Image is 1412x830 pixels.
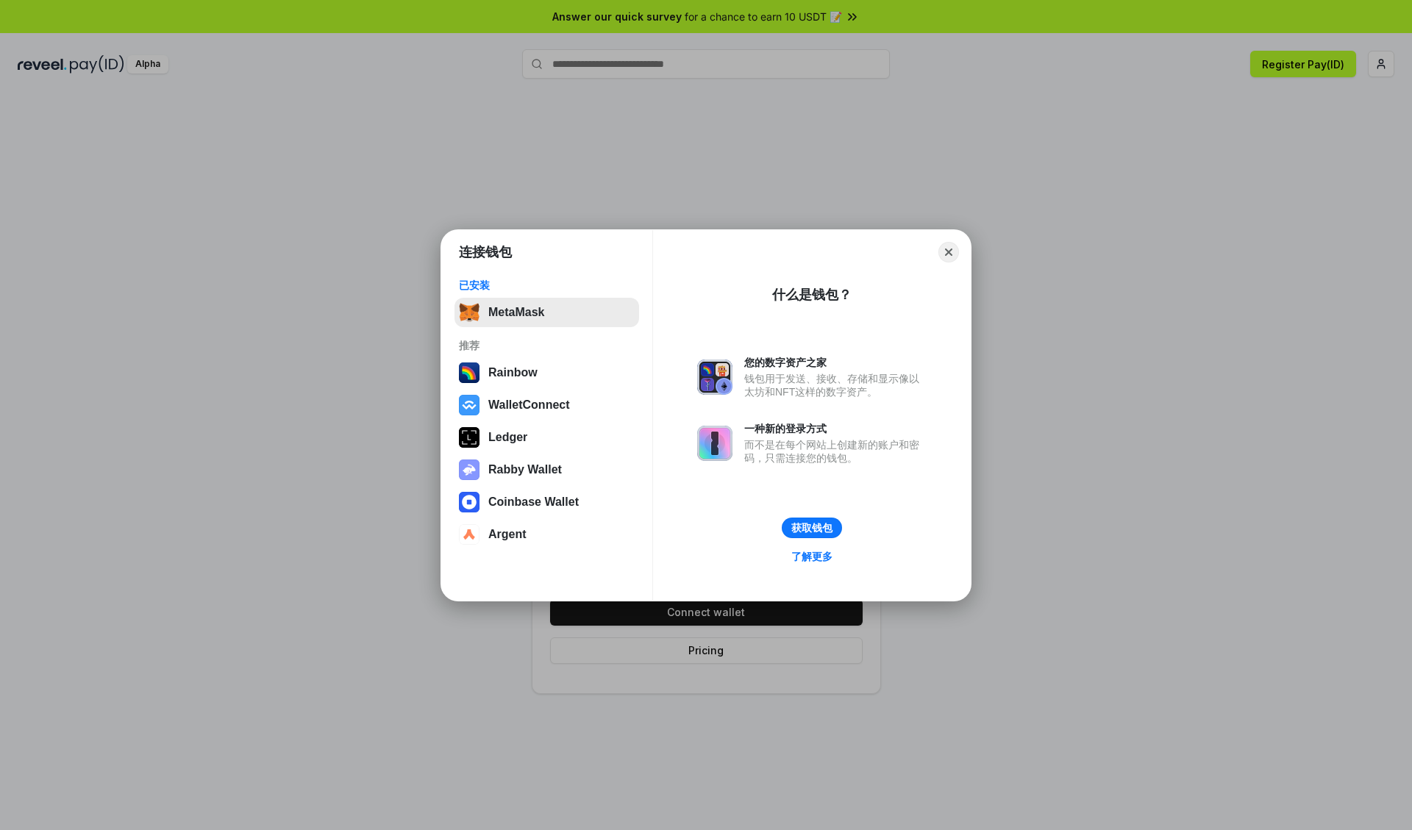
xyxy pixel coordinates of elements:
[744,372,927,398] div: 钱包用于发送、接收、存储和显示像以太坊和NFT这样的数字资产。
[459,459,479,480] img: svg+xml,%3Csvg%20xmlns%3D%22http%3A%2F%2Fwww.w3.org%2F2000%2Fsvg%22%20fill%3D%22none%22%20viewBox...
[459,279,635,292] div: 已安装
[459,339,635,352] div: 推荐
[938,242,959,262] button: Close
[488,496,579,509] div: Coinbase Wallet
[454,487,639,517] button: Coinbase Wallet
[782,518,842,538] button: 获取钱包
[697,426,732,461] img: svg+xml,%3Csvg%20xmlns%3D%22http%3A%2F%2Fwww.w3.org%2F2000%2Fsvg%22%20fill%3D%22none%22%20viewBox...
[488,463,562,476] div: Rabby Wallet
[488,431,527,444] div: Ledger
[744,356,927,369] div: 您的数字资产之家
[772,286,852,304] div: 什么是钱包？
[791,550,832,563] div: 了解更多
[782,547,841,566] a: 了解更多
[459,302,479,323] img: svg+xml,%3Csvg%20fill%3D%22none%22%20height%3D%2233%22%20viewBox%3D%220%200%2035%2033%22%20width%...
[459,362,479,383] img: svg+xml,%3Csvg%20width%3D%22120%22%20height%3D%22120%22%20viewBox%3D%220%200%20120%20120%22%20fil...
[744,438,927,465] div: 而不是在每个网站上创建新的账户和密码，只需连接您的钱包。
[791,521,832,534] div: 获取钱包
[459,395,479,415] img: svg+xml,%3Csvg%20width%3D%2228%22%20height%3D%2228%22%20viewBox%3D%220%200%2028%2028%22%20fill%3D...
[454,358,639,387] button: Rainbow
[459,524,479,545] img: svg+xml,%3Csvg%20width%3D%2228%22%20height%3D%2228%22%20viewBox%3D%220%200%2028%2028%22%20fill%3D...
[459,427,479,448] img: svg+xml,%3Csvg%20xmlns%3D%22http%3A%2F%2Fwww.w3.org%2F2000%2Fsvg%22%20width%3D%2228%22%20height%3...
[697,359,732,395] img: svg+xml,%3Csvg%20xmlns%3D%22http%3A%2F%2Fwww.w3.org%2F2000%2Fsvg%22%20fill%3D%22none%22%20viewBox...
[454,455,639,484] button: Rabby Wallet
[454,390,639,420] button: WalletConnect
[744,422,927,435] div: 一种新的登录方式
[488,398,570,412] div: WalletConnect
[488,528,527,541] div: Argent
[488,306,544,319] div: MetaMask
[459,243,512,261] h1: 连接钱包
[454,423,639,452] button: Ledger
[454,520,639,549] button: Argent
[459,492,479,512] img: svg+xml,%3Csvg%20width%3D%2228%22%20height%3D%2228%22%20viewBox%3D%220%200%2028%2028%22%20fill%3D...
[488,366,538,379] div: Rainbow
[454,298,639,327] button: MetaMask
